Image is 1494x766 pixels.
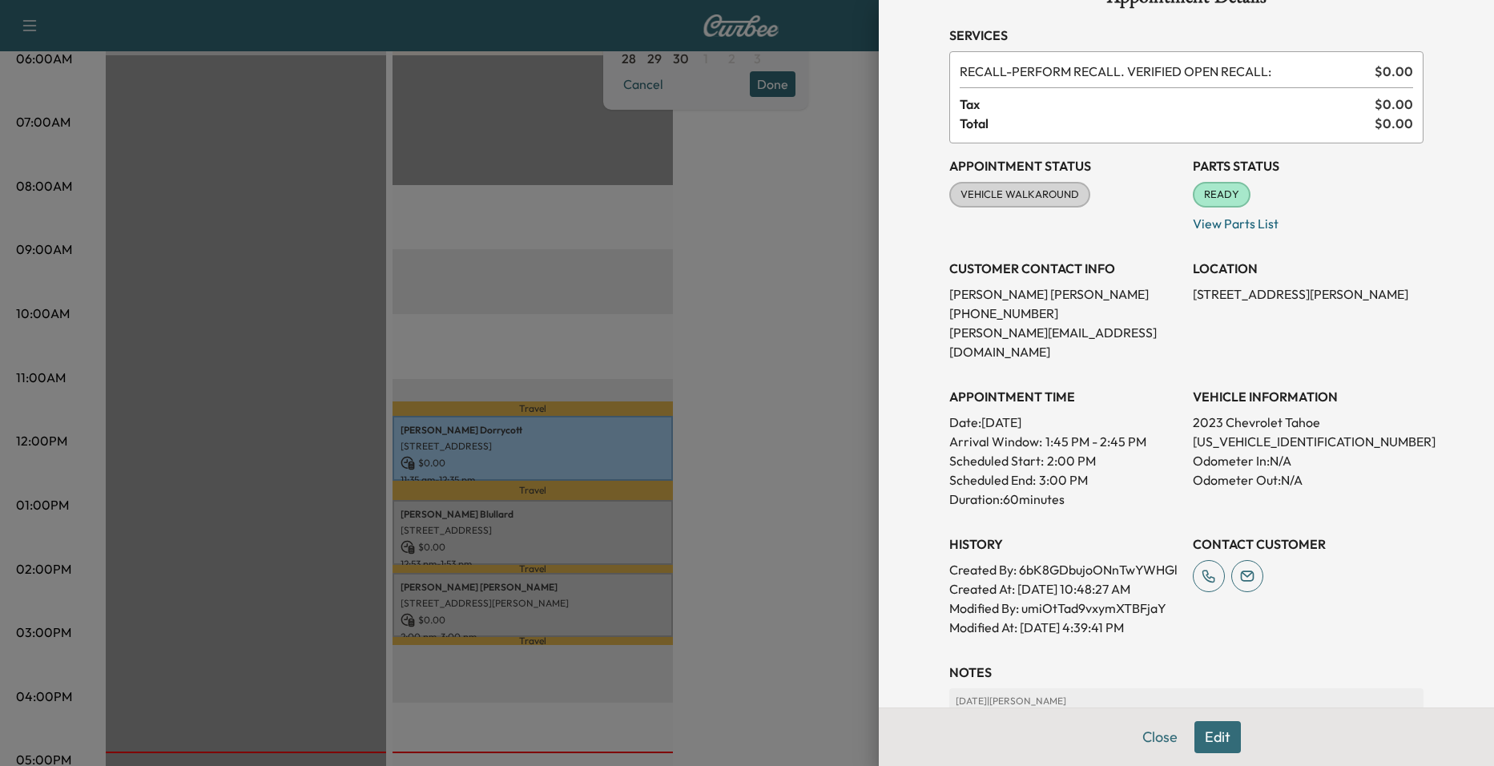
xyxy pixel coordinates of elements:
[1194,187,1249,203] span: READY
[949,579,1180,599] p: Created At : [DATE] 10:48:27 AM
[951,187,1089,203] span: VEHICLE WALKAROUND
[1193,432,1424,451] p: [US_VEHICLE_IDENTIFICATION_NUMBER]
[956,695,1417,708] p: [DATE] | [PERSON_NAME]
[949,413,1180,432] p: Date: [DATE]
[1045,432,1146,451] span: 1:45 PM - 2:45 PM
[949,432,1180,451] p: Arrival Window:
[1193,413,1424,432] p: 2023 Chevrolet Tahoe
[1193,208,1424,233] p: View Parts List
[1039,470,1088,490] p: 3:00 PM
[1375,62,1413,81] span: $ 0.00
[949,156,1180,175] h3: Appointment Status
[949,663,1424,682] h3: NOTES
[1193,156,1424,175] h3: Parts Status
[1193,284,1424,304] p: [STREET_ADDRESS][PERSON_NAME]
[1047,451,1096,470] p: 2:00 PM
[1193,387,1424,406] h3: VEHICLE INFORMATION
[949,599,1180,618] p: Modified By : umiOtTad9vxymXTBFjaY
[960,62,1368,81] span: PERFORM RECALL. VERIFIED OPEN RECALL:
[1375,95,1413,114] span: $ 0.00
[949,284,1180,304] p: [PERSON_NAME] [PERSON_NAME]
[949,470,1036,490] p: Scheduled End:
[1132,721,1188,753] button: Close
[960,95,1375,114] span: Tax
[1194,721,1241,753] button: Edit
[949,323,1180,361] p: [PERSON_NAME][EMAIL_ADDRESS][DOMAIN_NAME]
[960,114,1375,133] span: Total
[949,618,1180,637] p: Modified At : [DATE] 4:39:41 PM
[1193,470,1424,490] p: Odometer Out: N/A
[1193,451,1424,470] p: Odometer In: N/A
[949,26,1424,45] h3: Services
[1375,114,1413,133] span: $ 0.00
[949,490,1180,509] p: Duration: 60 minutes
[949,451,1044,470] p: Scheduled Start:
[949,534,1180,554] h3: History
[949,259,1180,278] h3: CUSTOMER CONTACT INFO
[949,304,1180,323] p: [PHONE_NUMBER]
[1193,259,1424,278] h3: LOCATION
[1193,534,1424,554] h3: CONTACT CUSTOMER
[949,560,1180,579] p: Created By : 6bK8GDbujoONnTwYWHGl
[949,387,1180,406] h3: APPOINTMENT TIME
